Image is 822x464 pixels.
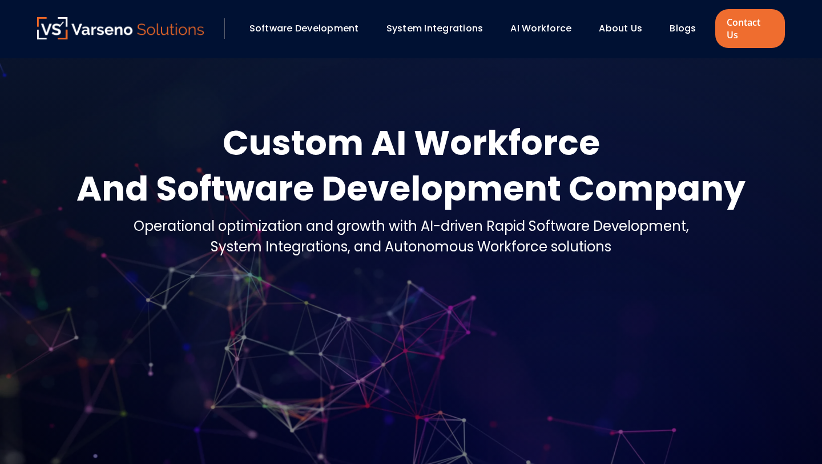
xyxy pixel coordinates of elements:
[381,19,499,38] div: System Integrations
[37,17,204,39] img: Varseno Solutions – Product Engineering & IT Services
[249,22,359,35] a: Software Development
[386,22,483,35] a: System Integrations
[37,17,204,40] a: Varseno Solutions – Product Engineering & IT Services
[76,166,746,211] div: And Software Development Company
[715,9,785,48] a: Contact Us
[76,120,746,166] div: Custom AI Workforce
[670,22,696,35] a: Blogs
[134,216,689,237] div: Operational optimization and growth with AI-driven Rapid Software Development,
[599,22,642,35] a: About Us
[664,19,712,38] div: Blogs
[505,19,587,38] div: AI Workforce
[244,19,375,38] div: Software Development
[510,22,571,35] a: AI Workforce
[134,237,689,257] div: System Integrations, and Autonomous Workforce solutions
[593,19,658,38] div: About Us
